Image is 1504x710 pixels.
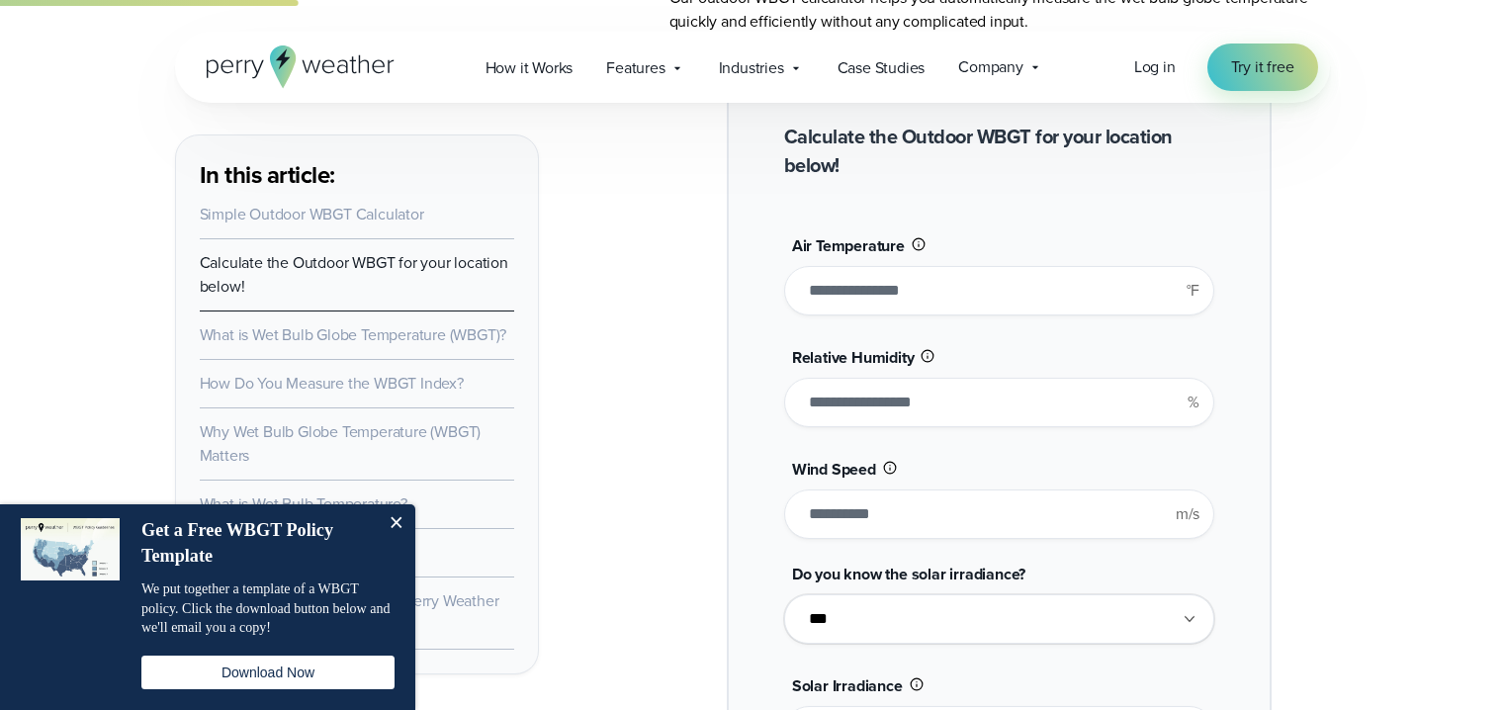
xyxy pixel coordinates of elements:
[792,458,876,481] span: Wind Speed
[784,123,1214,180] h2: Calculate the Outdoor WBGT for your location below!
[200,420,482,467] a: Why Wet Bulb Globe Temperature (WBGT) Matters
[200,323,507,346] a: What is Wet Bulb Globe Temperature (WBGT)?
[1134,55,1176,79] a: Log in
[141,656,395,689] button: Download Now
[792,346,915,369] span: Relative Humidity
[200,203,424,225] a: Simple Outdoor WBGT Calculator
[141,579,395,638] p: We put together a template of a WBGT policy. Click the download button below and we'll email you ...
[838,56,926,80] span: Case Studies
[200,159,514,191] h3: In this article:
[1134,55,1176,78] span: Log in
[792,563,1025,585] span: Do you know the solar irradiance?
[141,518,374,569] h4: Get a Free WBGT Policy Template
[1231,55,1294,79] span: Try it free
[792,234,905,257] span: Air Temperature
[719,56,784,80] span: Industries
[958,55,1023,79] span: Company
[1207,44,1318,91] a: Try it free
[792,674,903,697] span: Solar Irradiance
[200,372,464,395] a: How Do You Measure the WBGT Index?
[376,504,415,544] button: Close
[21,518,120,580] img: dialog featured image
[486,56,574,80] span: How it Works
[200,251,508,298] a: Calculate the Outdoor WBGT for your location below!
[200,492,407,515] a: What is Wet Bulb Temperature?
[821,47,942,88] a: Case Studies
[606,56,664,80] span: Features
[469,47,590,88] a: How it Works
